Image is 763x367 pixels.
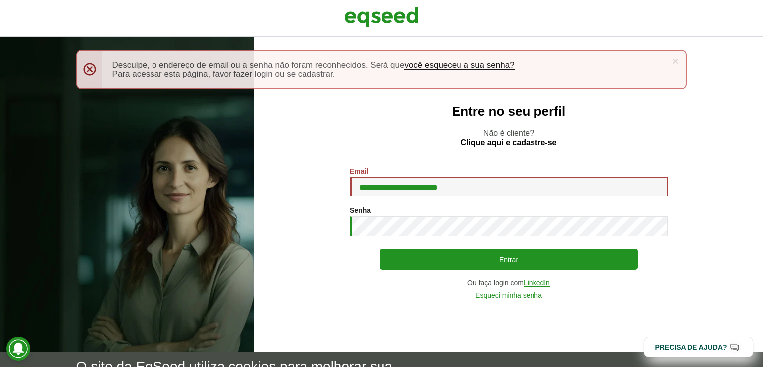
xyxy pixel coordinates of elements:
[350,207,371,214] label: Senha
[475,292,542,299] a: Esqueci minha senha
[274,128,743,147] p: Não é cliente?
[672,56,678,66] a: ×
[344,5,419,30] img: EqSeed Logo
[404,61,514,70] a: você esqueceu a sua senha?
[112,70,666,78] li: Para acessar esta página, favor fazer login ou se cadastrar.
[461,139,557,147] a: Clique aqui e cadastre-se
[112,61,666,70] li: Desculpe, o endereço de email ou a senha não foram reconhecidos. Será que
[350,168,368,175] label: Email
[274,104,743,119] h2: Entre no seu perfil
[350,279,668,287] div: Ou faça login com
[524,279,550,287] a: LinkedIn
[380,249,638,270] button: Entrar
